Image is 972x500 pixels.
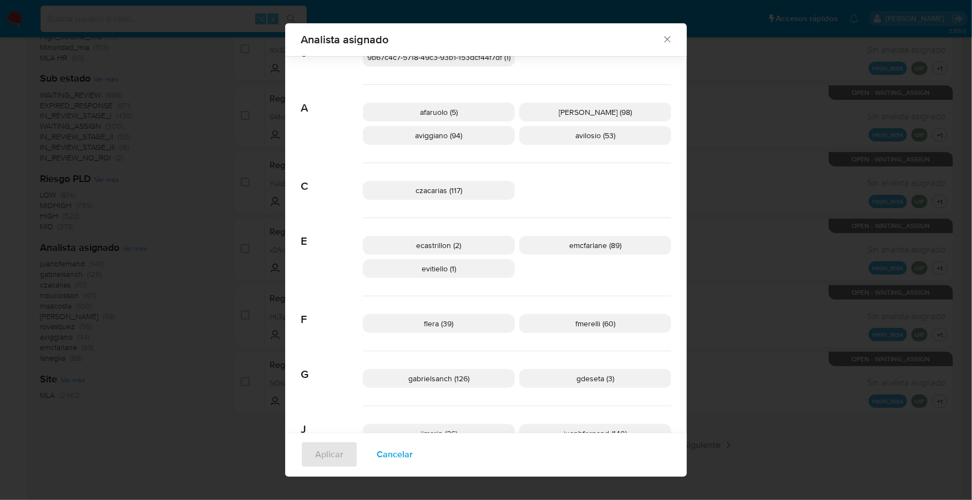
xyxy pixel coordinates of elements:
[363,48,515,67] div: 9b67c4c7-5718-49c3-93b1-153dcf44f7df (1)
[519,236,671,255] div: emcfarlane (89)
[559,107,632,118] span: [PERSON_NAME] (98)
[575,130,615,141] span: avilosio (53)
[377,442,413,467] span: Cancelar
[416,185,462,196] span: czacarias (117)
[363,369,515,388] div: gabrielsanch (126)
[301,218,363,248] span: E
[424,318,454,329] span: flera (39)
[575,318,615,329] span: fmerelli (60)
[417,240,462,251] span: ecastrillon (2)
[301,406,363,436] span: J
[519,369,671,388] div: gdeseta (3)
[301,296,363,326] span: F
[363,103,515,122] div: afaruolo (5)
[422,263,456,274] span: evitiello (1)
[421,428,457,439] span: jimarin (26)
[363,424,515,443] div: jimarin (26)
[519,103,671,122] div: [PERSON_NAME] (98)
[367,52,510,63] span: 9b67c4c7-5718-49c3-93b1-153dcf44f7df (1)
[564,428,627,439] span: juanbfernand (140)
[301,163,363,193] span: C
[408,373,469,384] span: gabrielsanch (126)
[363,126,515,145] div: aviggiano (94)
[301,351,363,381] span: G
[363,236,515,255] div: ecastrillon (2)
[362,441,427,468] button: Cancelar
[301,34,662,45] span: Analista asignado
[363,314,515,333] div: flera (39)
[519,126,671,145] div: avilosio (53)
[519,424,671,443] div: juanbfernand (140)
[363,259,515,278] div: evitiello (1)
[420,107,458,118] span: afaruolo (5)
[363,181,515,200] div: czacarias (117)
[301,85,363,115] span: A
[662,34,672,44] button: Cerrar
[569,240,621,251] span: emcfarlane (89)
[576,373,614,384] span: gdeseta (3)
[519,314,671,333] div: fmerelli (60)
[416,130,463,141] span: aviggiano (94)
